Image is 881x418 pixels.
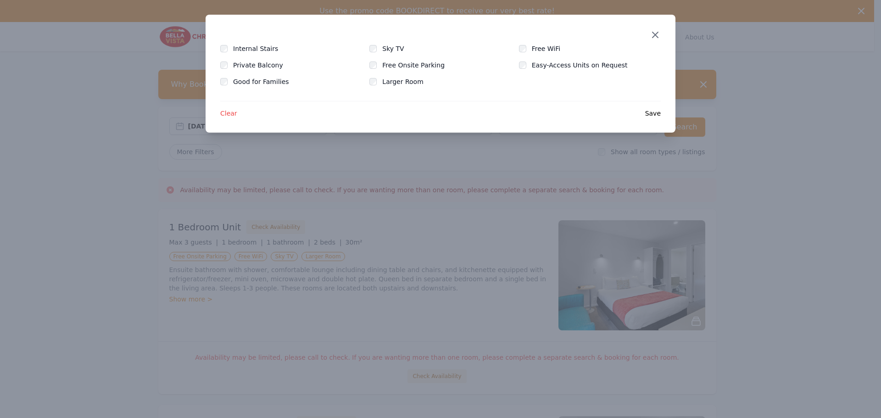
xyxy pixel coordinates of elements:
[382,77,434,86] label: Larger Room
[220,109,237,118] span: Clear
[233,77,300,86] label: Good for Families
[645,109,661,118] span: Save
[233,44,289,53] label: Internal Stairs
[382,61,456,70] label: Free Onsite Parking
[382,44,415,53] label: Sky TV
[233,61,294,70] label: Private Balcony
[532,61,639,70] label: Easy-Access Units on Request
[532,44,572,53] label: Free WiFi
